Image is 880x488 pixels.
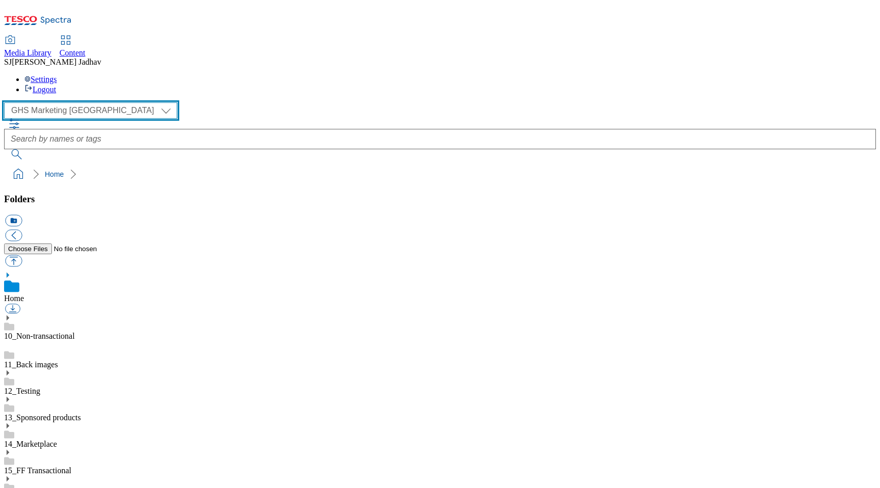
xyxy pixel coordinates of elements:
span: SJ [4,58,12,66]
input: Search by names or tags [4,129,876,149]
h3: Folders [4,194,876,205]
a: Settings [24,75,57,84]
a: 13_Sponsored products [4,413,81,422]
a: 15_FF Transactional [4,466,71,475]
a: 12_Testing [4,387,40,395]
a: home [10,166,26,182]
a: Content [60,36,86,58]
a: 11_Back images [4,360,58,369]
a: Logout [24,85,56,94]
a: 10_Non-transactional [4,332,75,340]
a: Home [45,170,64,178]
span: Media Library [4,48,51,57]
nav: breadcrumb [4,165,876,184]
a: Home [4,294,24,303]
span: Content [60,48,86,57]
span: [PERSON_NAME] Jadhav [12,58,101,66]
a: 14_Marketplace [4,440,57,448]
a: Media Library [4,36,51,58]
